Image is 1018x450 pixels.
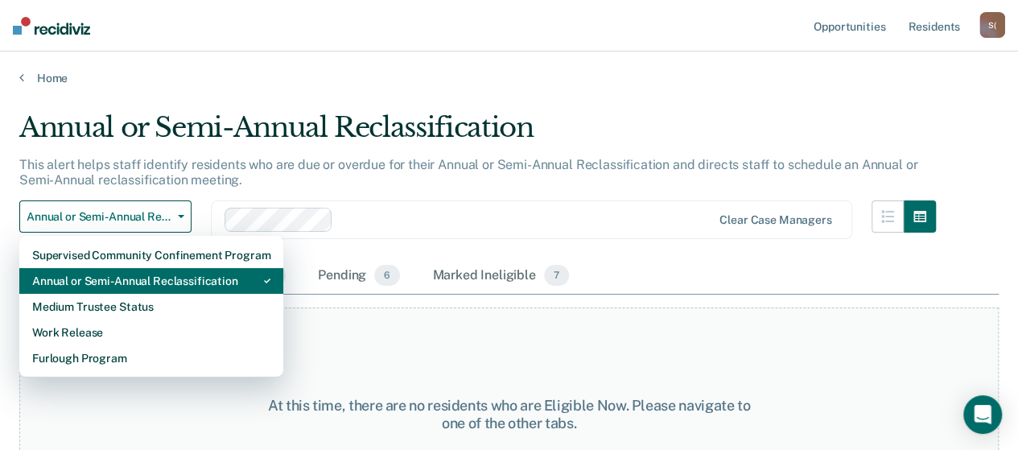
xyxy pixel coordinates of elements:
[429,258,572,294] div: Marked Ineligible7
[544,265,569,286] span: 7
[265,397,754,431] div: At this time, there are no residents who are Eligible Now. Please navigate to one of the other tabs.
[27,210,171,224] span: Annual or Semi-Annual Reclassification
[19,157,917,188] p: This alert helps staff identify residents who are due or overdue for their Annual or Semi-Annual ...
[32,345,270,371] div: Furlough Program
[315,258,403,294] div: Pending6
[19,71,999,85] a: Home
[32,320,270,345] div: Work Release
[32,294,270,320] div: Medium Trustee Status
[19,111,936,157] div: Annual or Semi-Annual Reclassification
[374,265,400,286] span: 6
[979,12,1005,38] div: S (
[963,395,1002,434] div: Open Intercom Messenger
[13,17,90,35] img: Recidiviz
[32,242,270,268] div: Supervised Community Confinement Program
[979,12,1005,38] button: S(
[32,268,270,294] div: Annual or Semi-Annual Reclassification
[719,213,831,227] div: Clear case managers
[19,200,192,233] button: Annual or Semi-Annual Reclassification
